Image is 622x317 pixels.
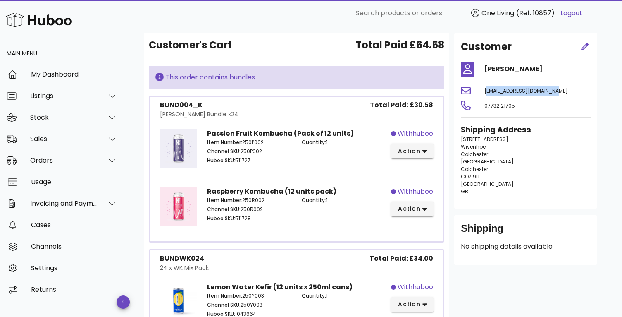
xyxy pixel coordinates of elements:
h4: [PERSON_NAME] [484,64,591,74]
span: Item Number: [207,139,242,146]
button: action [391,297,434,312]
strong: Lemon Water Kefir (12 units x 250ml cans) [207,282,353,292]
span: Channel SKU: [207,301,241,308]
span: Quantity: [302,292,326,299]
span: Quantity: [302,197,326,204]
div: Channels [31,243,117,250]
p: 1 [302,292,386,300]
p: 511728 [207,215,291,222]
a: Logout [560,8,582,18]
p: 511727 [207,157,291,164]
h2: Customer [461,39,512,54]
span: Item Number: [207,197,242,204]
div: Usage [31,178,117,186]
span: withhuboo [398,282,433,292]
img: Product Image [160,129,197,168]
div: Settings [31,264,117,272]
span: Customer's Cart [149,38,232,53]
span: Quantity: [302,139,326,146]
div: [PERSON_NAME] Bundle x24 [160,110,238,119]
p: 250P002 [207,139,291,146]
h3: Shipping Address [461,124,591,136]
span: GB [461,188,468,195]
p: 250Y003 [207,292,291,300]
div: This order contains bundles [155,72,438,82]
span: withhuboo [398,187,433,197]
div: Invoicing and Payments [30,199,98,207]
button: action [391,144,434,158]
strong: Passion Fruit Kombucha (Pack of 12 units) [207,129,354,138]
span: action [398,204,421,213]
p: 1 [302,139,386,146]
span: Total Paid: £30.58 [370,100,433,110]
div: BUNDWK024 [160,254,209,264]
div: Returns [31,286,117,293]
span: One Living [481,8,514,18]
div: Shipping [461,222,591,242]
p: No shipping details available [461,242,591,252]
span: Total Paid £64.58 [355,38,444,53]
span: Colchester [461,166,488,173]
div: Stock [30,113,98,121]
span: Wivenhoe [461,143,486,150]
span: (Ref: 10857) [516,8,555,18]
p: 250R002 [207,206,291,213]
img: Product Image [160,187,197,226]
div: My Dashboard [31,70,117,78]
span: Total Paid: £34.00 [369,254,433,264]
span: 07732121705 [484,102,515,109]
span: withhuboo [398,129,433,139]
span: Channel SKU: [207,206,241,213]
div: BUND004_K [160,100,238,110]
p: 1 [302,197,386,204]
span: [GEOGRAPHIC_DATA] [461,180,514,187]
p: 250P002 [207,148,291,155]
span: Channel SKU: [207,148,241,155]
div: 24 x WK Mix Pack [160,264,209,272]
div: Cases [31,221,117,229]
span: [STREET_ADDRESS] [461,136,508,143]
button: action [391,202,434,216]
span: Colchester [461,151,488,158]
span: Huboo SKU: [207,215,235,222]
p: 250R002 [207,197,291,204]
span: action [398,300,421,309]
span: Item Number: [207,292,242,299]
div: Listings [30,92,98,100]
p: 250Y003 [207,301,291,309]
span: CO7 9LD [461,173,481,180]
span: [EMAIL_ADDRESS][DOMAIN_NAME] [484,87,568,94]
span: [GEOGRAPHIC_DATA] [461,158,514,165]
span: Huboo SKU: [207,157,235,164]
span: action [398,147,421,156]
strong: Raspberry Kombucha (12 units pack) [207,187,336,196]
div: Orders [30,156,98,164]
div: Sales [30,135,98,143]
img: Huboo Logo [6,11,72,29]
